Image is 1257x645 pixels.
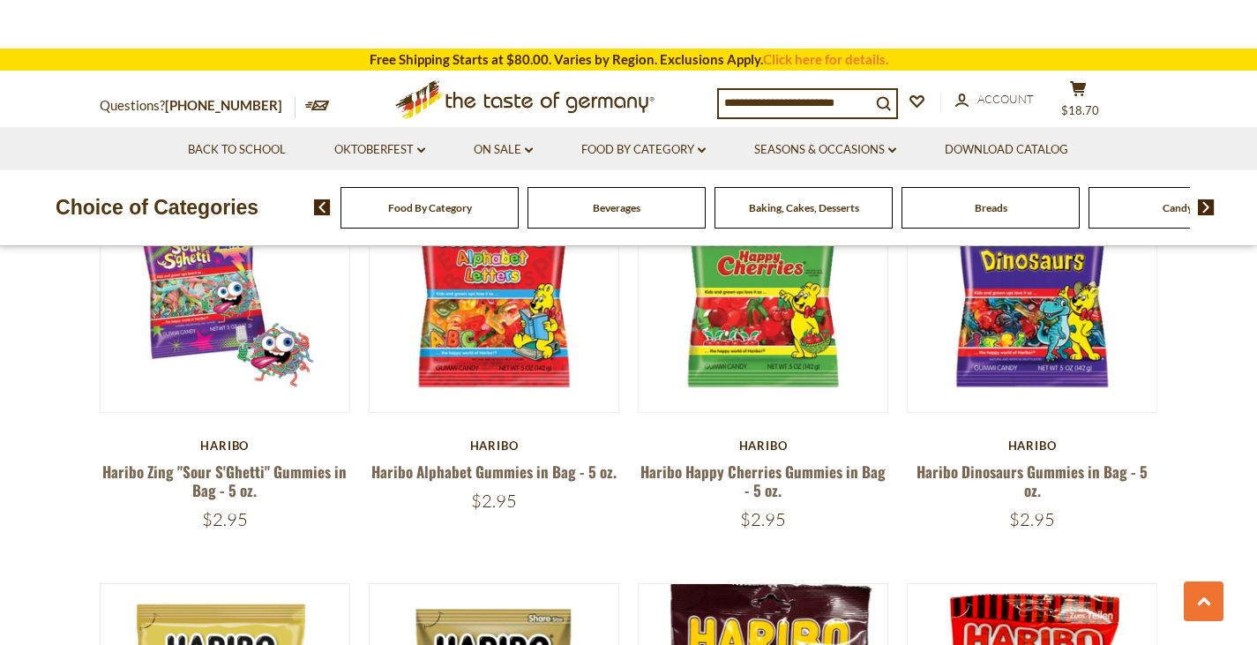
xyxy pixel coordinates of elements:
a: Breads [975,201,1007,214]
div: Haribo [369,439,620,453]
div: Haribo [907,439,1158,453]
a: Haribo Happy Cherries Gummies in Bag - 5 oz. [640,461,886,501]
span: $18.70 [1061,103,1099,117]
a: Baking, Cakes, Desserts [749,201,859,214]
img: Haribo [101,163,350,413]
a: Haribo Alphabet Gummies in Bag - 5 oz. [371,461,617,483]
div: Haribo [638,439,889,453]
div: Haribo [100,439,351,453]
img: Haribo [639,163,888,413]
img: previous arrow [314,199,331,215]
a: Food By Category [388,201,472,214]
a: Oktoberfest [334,140,425,160]
p: Questions? [100,94,296,117]
span: $2.95 [471,490,517,512]
a: On Sale [474,140,533,160]
img: Haribo [370,163,619,413]
img: Haribo [908,163,1157,413]
a: Beverages [593,201,640,214]
button: $18.70 [1052,80,1105,124]
a: Haribo Zing "Sour S'Ghetti" Gummies in Bag - 5 oz. [102,461,347,501]
span: $2.95 [202,508,248,530]
span: $2.95 [740,508,786,530]
a: Account [955,90,1034,109]
a: Download Catalog [945,140,1068,160]
a: Back to School [188,140,286,160]
span: $2.95 [1009,508,1055,530]
a: Candy [1163,201,1193,214]
span: Account [977,92,1034,106]
img: next arrow [1198,199,1215,215]
a: [PHONE_NUMBER] [165,97,282,113]
a: Click here for details. [763,51,888,67]
a: Seasons & Occasions [754,140,896,160]
a: Food By Category [581,140,706,160]
a: Haribo Dinosaurs Gummies in Bag - 5 oz. [917,461,1148,501]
